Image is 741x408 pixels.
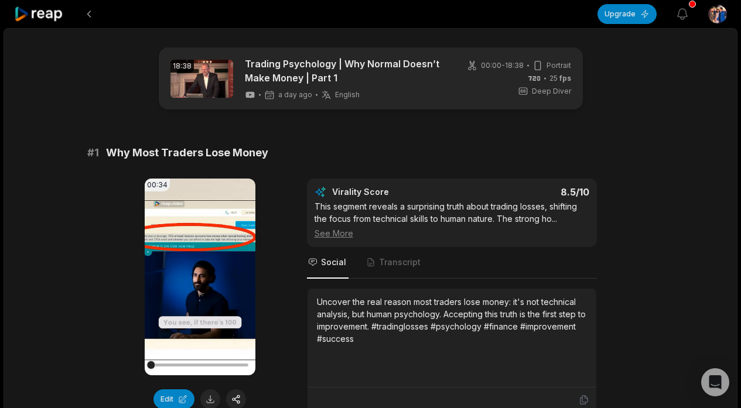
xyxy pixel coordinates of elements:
div: Virality Score [332,186,458,198]
a: Trading Psychology | Why Normal Doesn’t Make Money | Part 1 [245,57,447,85]
div: Open Intercom Messenger [701,368,729,396]
div: 8.5 /10 [463,186,589,198]
div: Uncover the real reason most traders lose money: it's not technical analysis, but human psycholog... [317,296,587,345]
span: # 1 [87,145,99,161]
span: Deep Diver [532,86,571,97]
div: This segment reveals a surprising truth about trading losses, shifting the focus from technical s... [315,200,589,239]
div: See More [315,227,589,239]
span: Transcript [379,256,421,268]
video: Your browser does not support mp4 format. [145,179,255,375]
nav: Tabs [307,247,597,279]
span: fps [559,74,571,83]
span: Why Most Traders Lose Money [106,145,268,161]
span: 25 [549,73,571,84]
span: 00:00 - 18:38 [481,60,524,71]
span: Social [321,256,346,268]
span: a day ago [278,90,312,100]
span: Portrait [547,60,571,71]
span: English [335,90,360,100]
button: Upgrade [597,4,657,24]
